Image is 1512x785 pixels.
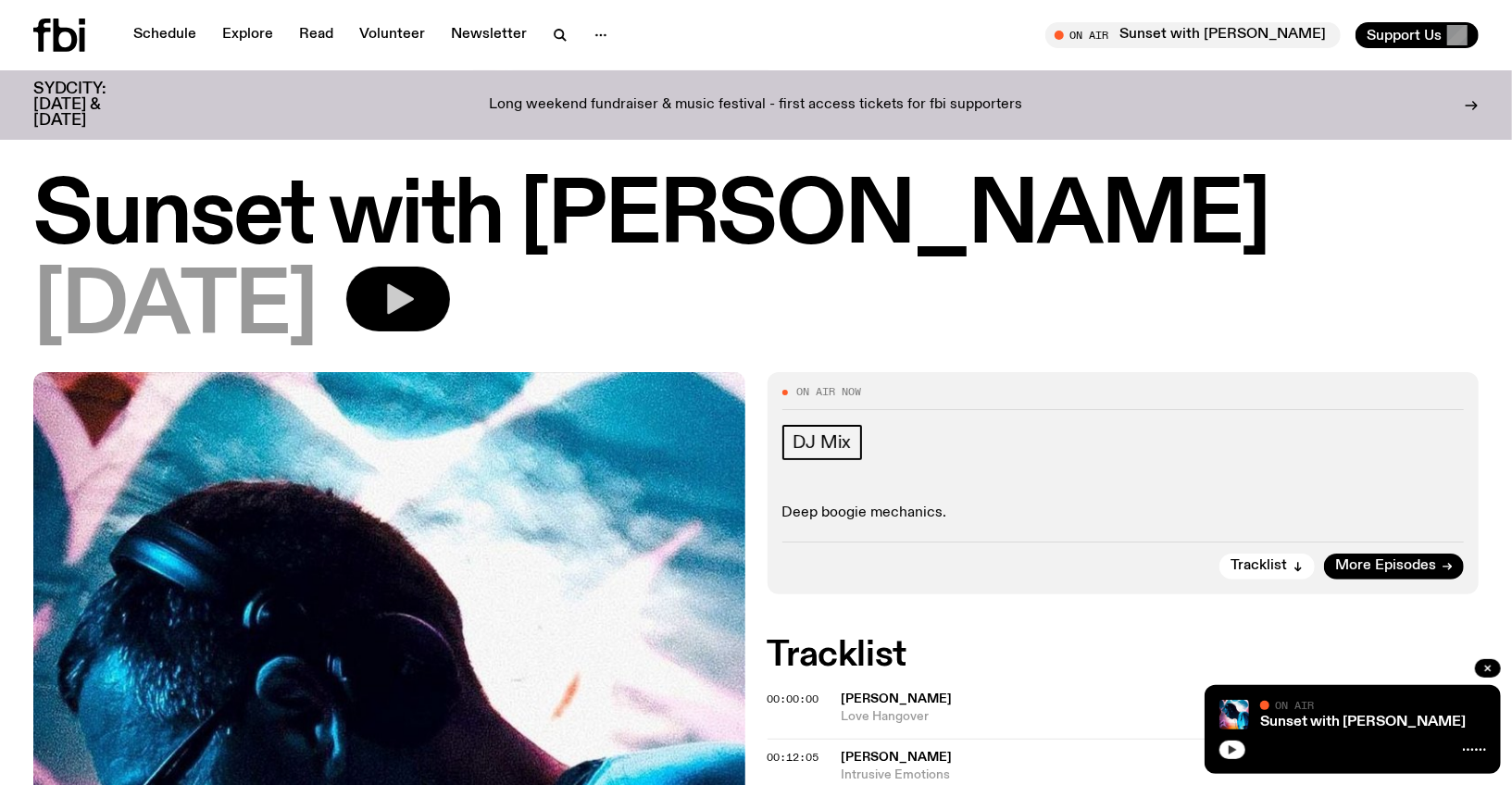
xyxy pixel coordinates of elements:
[768,692,819,706] span: 00:00:00
[782,425,863,460] a: DJ Mix
[768,639,1480,672] h2: Tracklist
[1219,700,1249,729] img: Simon Caldwell stands side on, looking downwards. He has headphones on. Behind him is a brightly ...
[842,751,953,764] span: [PERSON_NAME]
[211,22,284,48] a: Explore
[1356,22,1479,48] button: Support Us
[842,766,1480,784] span: Intrusive Emotions
[1367,27,1442,44] span: Support Us
[348,22,436,48] a: Volunteer
[288,22,344,48] a: Read
[490,97,1023,114] p: Long weekend fundraiser & music festival - first access tickets for fbi supporters
[1045,22,1341,48] button: On AirSunset with [PERSON_NAME]
[33,267,317,350] span: [DATE]
[1335,559,1436,573] span: More Episodes
[782,505,1465,522] p: Deep boogie mechanics.
[793,432,852,453] span: DJ Mix
[842,692,953,705] span: [PERSON_NAME]
[1231,559,1287,573] span: Tracklist
[122,22,207,48] a: Schedule
[33,176,1479,259] h1: Sunset with [PERSON_NAME]
[440,22,538,48] a: Newsletter
[842,708,1480,726] span: Love Hangover
[768,750,819,765] span: 00:12:05
[1260,715,1466,729] a: Sunset with [PERSON_NAME]
[33,81,152,129] h3: SYDCITY: [DATE] & [DATE]
[1275,699,1314,711] span: On Air
[1324,554,1464,579] a: More Episodes
[1219,554,1315,579] button: Tracklist
[797,387,862,397] span: On Air Now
